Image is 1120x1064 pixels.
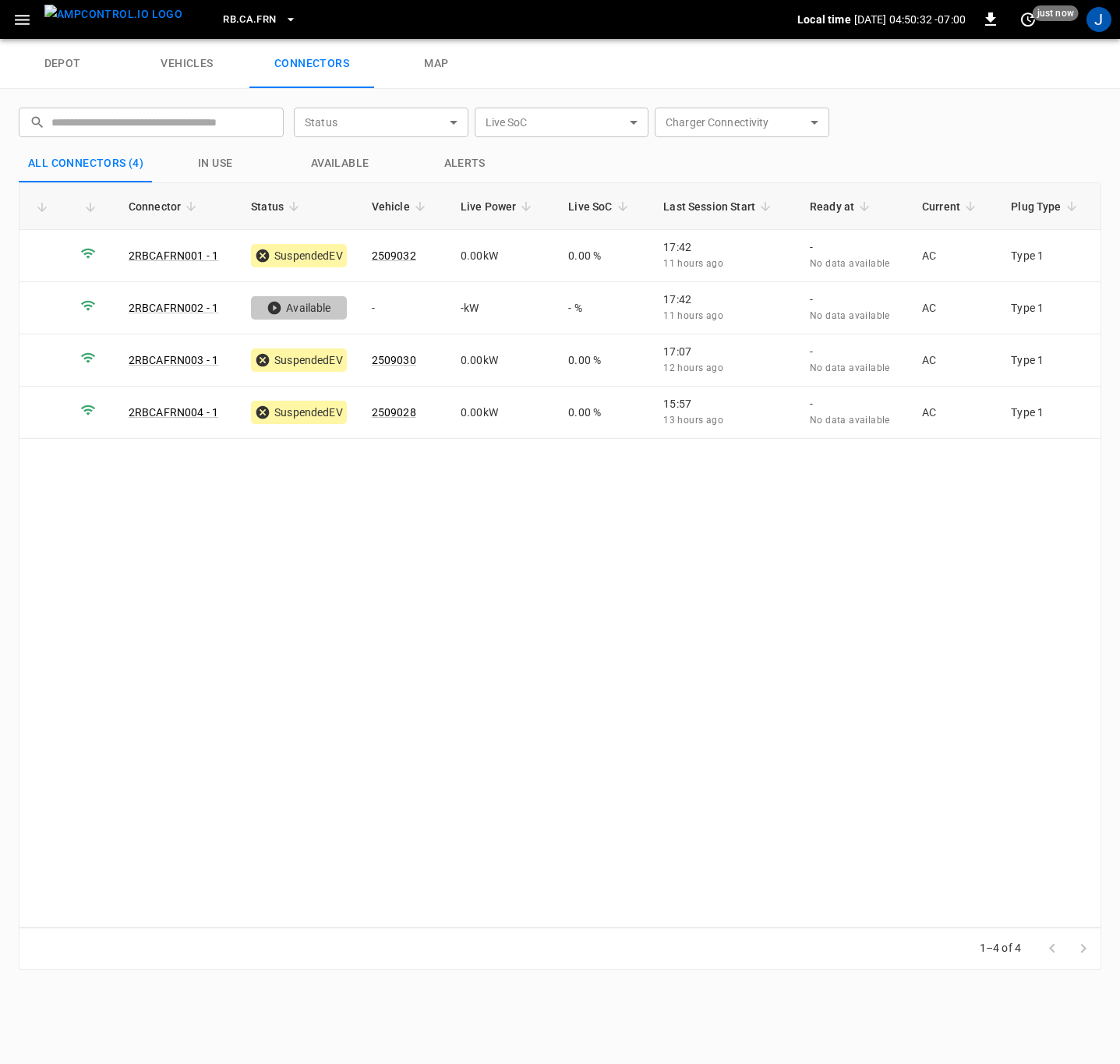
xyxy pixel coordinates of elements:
span: Connector [129,197,201,216]
td: 0.00 kW [448,334,556,387]
p: - [810,396,897,412]
button: RB.CA.FRN [217,5,302,35]
span: No data available [810,310,890,321]
p: - [810,239,897,255]
span: RB.CA.FRN [223,11,276,29]
td: - kW [448,282,556,334]
p: 17:07 [663,344,785,359]
span: 12 hours ago [663,362,723,373]
span: Vehicle [372,197,430,216]
p: - [810,292,897,307]
td: Type 1 [998,334,1101,387]
a: 2509032 [372,249,416,262]
td: Type 1 [998,387,1101,439]
p: [DATE] 04:50:32 -07:00 [854,12,966,27]
span: No data available [810,415,890,426]
button: All Connectors (4) [19,145,153,182]
td: 0.00 kW [448,230,556,282]
span: Current [922,197,980,216]
a: connectors [249,39,374,89]
button: set refresh interval [1016,7,1041,32]
a: 2RBCAFRN002 - 1 [129,302,218,314]
td: AC [910,334,998,387]
button: Alerts [402,145,527,182]
p: 17:42 [663,292,785,307]
div: SuspendedEV [251,348,347,372]
div: profile-icon [1086,7,1111,32]
span: Status [251,197,304,216]
td: Type 1 [998,230,1101,282]
a: 2RBCAFRN004 - 1 [129,406,218,419]
p: - [810,344,897,359]
img: ampcontrol.io logo [44,5,182,24]
td: 0.00 kW [448,387,556,439]
p: 17:42 [663,239,785,255]
a: map [374,39,499,89]
td: AC [910,387,998,439]
span: No data available [810,258,890,269]
span: 13 hours ago [663,415,723,426]
p: Local time [797,12,851,27]
span: 11 hours ago [663,310,723,321]
span: just now [1033,5,1079,21]
button: Available [277,145,402,182]
td: 0.00 % [556,230,651,282]
span: No data available [810,362,890,373]
span: Live Power [461,197,537,216]
a: 2RBCAFRN003 - 1 [129,354,218,366]
p: 15:57 [663,396,785,412]
span: Last Session Start [663,197,776,216]
td: 0.00 % [556,387,651,439]
a: 2RBCAFRN001 - 1 [129,249,218,262]
td: Type 1 [998,282,1101,334]
td: 0.00 % [556,334,651,387]
a: 2509030 [372,354,416,366]
span: 11 hours ago [663,258,723,269]
span: Ready at [810,197,874,216]
td: AC [910,230,998,282]
td: - % [556,282,651,334]
span: Plug Type [1011,197,1081,216]
div: SuspendedEV [251,401,347,424]
a: 2509028 [372,406,416,419]
div: SuspendedEV [251,244,347,267]
td: - [359,282,448,334]
td: AC [910,282,998,334]
p: 1–4 of 4 [980,940,1021,956]
span: Live SoC [568,197,632,216]
div: Available [251,296,347,320]
button: in use [153,145,277,182]
a: vehicles [125,39,249,89]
